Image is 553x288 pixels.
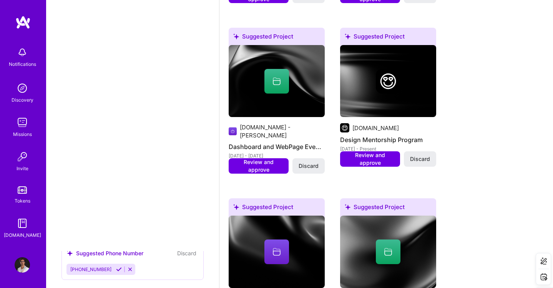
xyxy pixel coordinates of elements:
img: cover [340,216,436,288]
div: Discovery [12,96,33,104]
span: Discard [299,162,319,170]
i: icon SuggestedTeams [345,33,350,39]
a: User Avatar [13,257,32,273]
img: cover [229,45,325,117]
img: guide book [15,216,30,231]
img: cover [340,45,436,117]
div: Notifications [9,60,36,68]
img: tokens [18,186,27,194]
span: Discard [410,155,430,163]
span: [PHONE_NUMBER] [70,266,111,272]
img: bell [15,45,30,60]
button: Discard [404,151,436,167]
i: icon SuggestedTeams [66,250,73,256]
div: Suggested Project [229,28,325,48]
img: cover [229,216,325,288]
div: Suggested Project [340,28,436,48]
div: Missions [13,130,32,138]
div: [DATE] - Present [340,145,436,153]
div: Tokens [15,197,30,205]
i: Accept [116,266,122,272]
img: Company logo [229,127,237,136]
button: Discard [292,158,325,174]
img: logo [15,15,31,29]
button: Review and approve [340,151,400,167]
img: discovery [15,80,30,96]
i: icon SuggestedTeams [345,204,350,210]
div: Invite [17,164,28,172]
h4: Design Mentorship Program [340,135,436,145]
div: [DOMAIN_NAME] [352,124,399,132]
img: Invite [15,149,30,164]
i: icon SuggestedTeams [233,33,239,39]
img: teamwork [15,115,30,130]
span: Review and approve [344,151,396,167]
button: Review and approve [229,158,289,174]
img: Company logo [376,69,400,94]
div: Suggested Project [340,198,436,219]
div: [DATE] - [DATE] [229,152,325,160]
div: [DOMAIN_NAME] - [PERSON_NAME] [240,123,325,139]
img: Company logo [340,123,349,132]
h4: Dashboard and WebPage Event Design [229,142,325,152]
div: [DOMAIN_NAME] [4,231,41,239]
span: Review and approve [232,158,285,174]
div: Suggested Project [229,198,325,219]
i: Reject [127,266,133,272]
i: icon SuggestedTeams [233,204,239,210]
div: Suggested Phone Number [66,249,143,257]
img: User Avatar [15,257,30,273]
button: Discard [175,249,199,258]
